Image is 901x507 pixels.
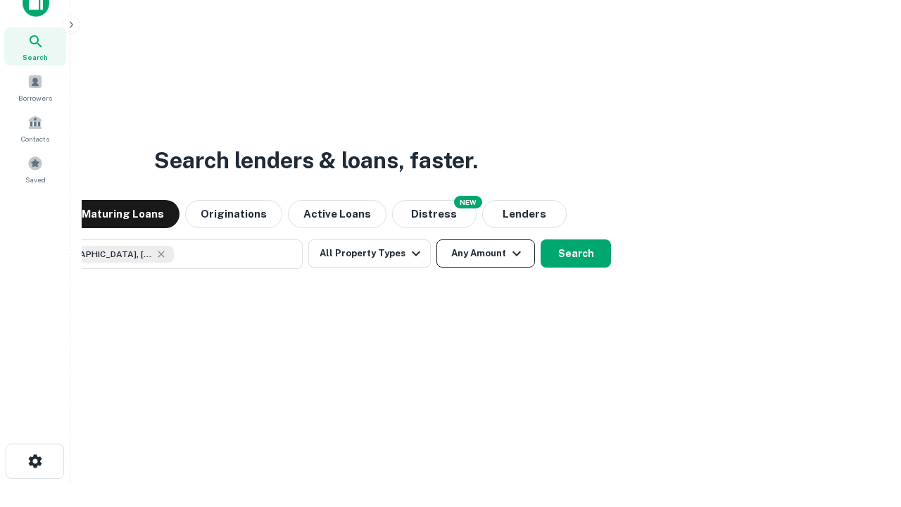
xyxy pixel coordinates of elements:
button: Search distressed loans with lien and other non-mortgage details. [392,200,477,228]
button: [GEOGRAPHIC_DATA], [GEOGRAPHIC_DATA], [GEOGRAPHIC_DATA] [21,239,303,269]
div: NEW [454,196,482,208]
button: Lenders [482,200,567,228]
a: Saved [4,150,66,188]
a: Borrowers [4,68,66,106]
button: Maturing Loans [66,200,179,228]
span: Saved [25,174,46,185]
a: Contacts [4,109,66,147]
span: Search [23,51,48,63]
button: All Property Types [308,239,431,268]
span: Borrowers [18,92,52,104]
iframe: Chat Widget [831,349,901,417]
button: Active Loans [288,200,386,228]
a: Search [4,27,66,65]
button: Originations [185,200,282,228]
span: [GEOGRAPHIC_DATA], [GEOGRAPHIC_DATA], [GEOGRAPHIC_DATA] [47,248,153,261]
button: Search [541,239,611,268]
button: Any Amount [436,239,535,268]
h3: Search lenders & loans, faster. [154,144,478,177]
span: Contacts [21,133,49,144]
